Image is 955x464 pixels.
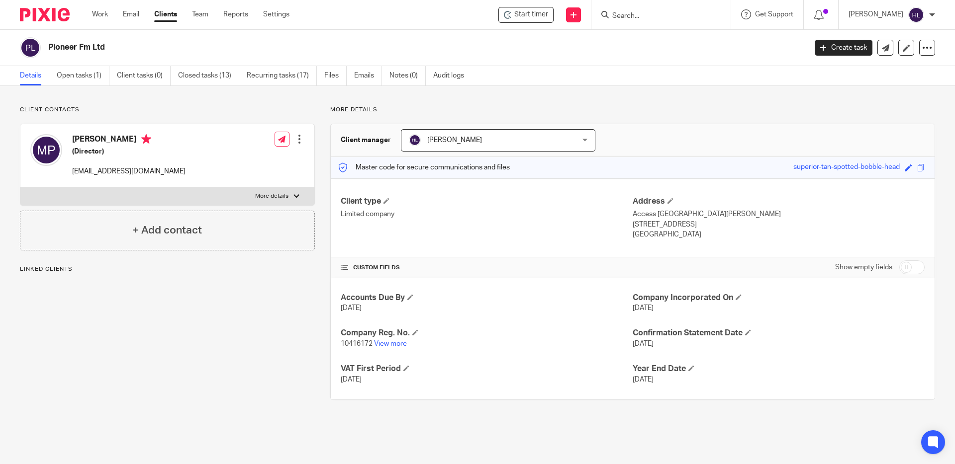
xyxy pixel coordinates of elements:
h4: CUSTOM FIELDS [341,264,633,272]
p: Linked clients [20,265,315,273]
p: More details [255,192,288,200]
p: Master code for secure communications and files [338,162,510,172]
span: 10416172 [341,340,373,347]
span: [DATE] [341,305,362,311]
span: [PERSON_NAME] [427,137,482,144]
span: Start timer [514,9,548,20]
p: Limited company [341,209,633,219]
span: [DATE] [633,376,654,383]
span: Get Support [755,11,793,18]
a: Work [92,9,108,19]
a: Files [324,66,347,85]
img: svg%3E [908,7,924,23]
h4: VAT First Period [341,364,633,374]
p: More details [330,106,935,114]
a: Audit logs [433,66,472,85]
h2: Pioneer Fm Ltd [48,42,650,53]
a: Settings [263,9,289,19]
a: Recurring tasks (17) [247,66,317,85]
i: Primary [141,134,151,144]
div: Pioneer Fm Ltd [498,7,554,23]
p: Client contacts [20,106,315,114]
h5: (Director) [72,147,186,156]
a: Reports [223,9,248,19]
span: [DATE] [341,376,362,383]
h4: Confirmation Statement Date [633,328,925,338]
p: [GEOGRAPHIC_DATA] [633,230,925,239]
img: svg%3E [20,37,41,58]
h4: Company Incorporated On [633,293,925,303]
a: Email [123,9,139,19]
a: Create task [815,40,872,56]
input: Search [611,12,701,21]
a: Details [20,66,49,85]
img: svg%3E [409,134,421,146]
a: Clients [154,9,177,19]
a: Client tasks (0) [117,66,171,85]
a: Team [192,9,208,19]
span: [DATE] [633,305,654,311]
a: Notes (0) [389,66,426,85]
h4: Company Reg. No. [341,328,633,338]
h4: Client type [341,196,633,207]
h4: [PERSON_NAME] [72,134,186,147]
img: svg%3E [30,134,62,166]
span: [DATE] [633,340,654,347]
a: Open tasks (1) [57,66,109,85]
img: Pixie [20,8,70,21]
p: [PERSON_NAME] [849,9,903,19]
p: [STREET_ADDRESS] [633,220,925,230]
h4: Address [633,196,925,207]
p: Access [GEOGRAPHIC_DATA][PERSON_NAME] [633,209,925,219]
h4: + Add contact [132,223,202,238]
h3: Client manager [341,135,391,145]
p: [EMAIL_ADDRESS][DOMAIN_NAME] [72,166,186,176]
a: View more [374,340,407,347]
a: Closed tasks (13) [178,66,239,85]
h4: Year End Date [633,364,925,374]
div: superior-tan-spotted-bobble-head [793,162,900,173]
label: Show empty fields [835,262,892,272]
h4: Accounts Due By [341,293,633,303]
a: Emails [354,66,382,85]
